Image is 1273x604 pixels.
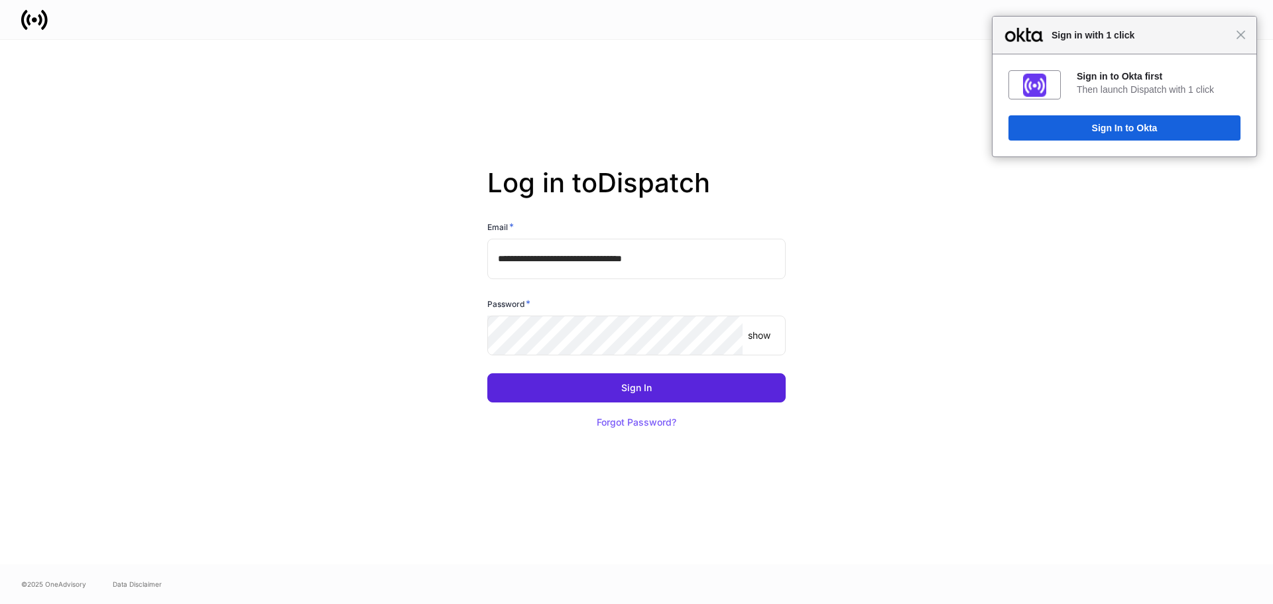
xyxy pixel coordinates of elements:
[487,297,530,310] h6: Password
[580,408,693,437] button: Forgot Password?
[1045,27,1236,43] span: Sign in with 1 click
[487,167,786,220] h2: Log in to Dispatch
[487,373,786,402] button: Sign In
[113,579,162,589] a: Data Disclaimer
[597,418,676,427] div: Forgot Password?
[1077,84,1241,95] div: Then launch Dispatch with 1 click
[487,220,514,233] h6: Email
[1023,74,1046,97] img: fs018ep249ihOdyJk358
[1077,70,1241,82] div: Sign in to Okta first
[748,329,770,342] p: show
[1008,115,1241,141] button: Sign In to Okta
[621,383,652,393] div: Sign In
[21,579,86,589] span: © 2025 OneAdvisory
[1236,30,1246,40] span: Close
